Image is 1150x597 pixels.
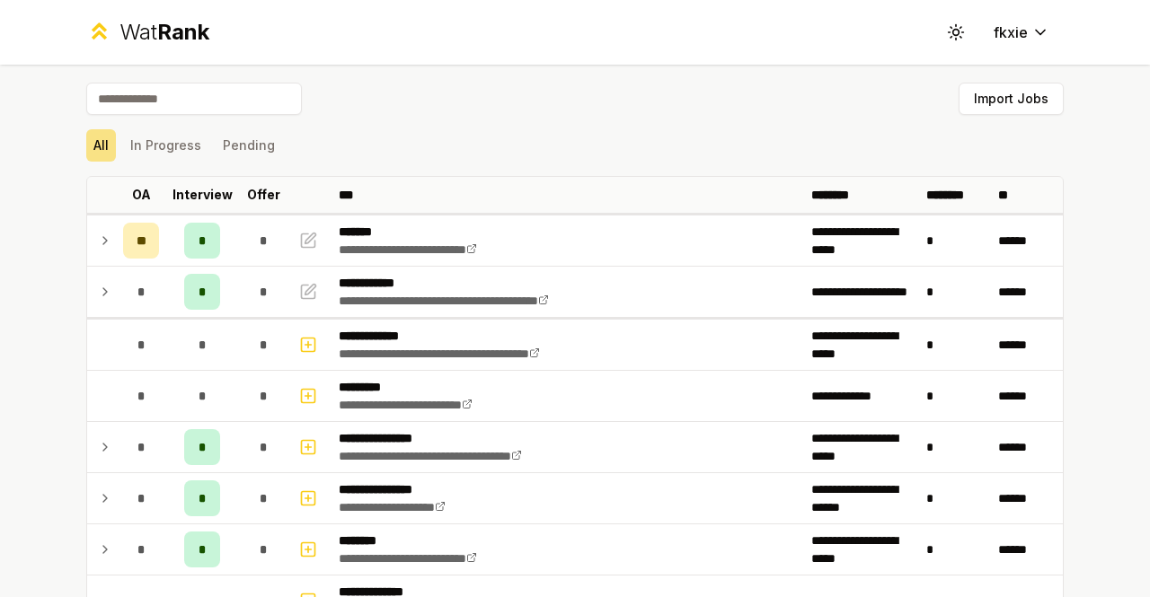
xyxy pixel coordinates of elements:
p: Interview [172,186,233,204]
p: Offer [247,186,280,204]
button: All [86,129,116,162]
span: Rank [157,19,209,45]
button: In Progress [123,129,208,162]
button: Import Jobs [959,83,1064,115]
span: fkxie [994,22,1028,43]
button: fkxie [979,16,1064,48]
p: OA [132,186,151,204]
div: Wat [119,18,209,47]
a: WatRank [86,18,209,47]
button: Pending [216,129,282,162]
